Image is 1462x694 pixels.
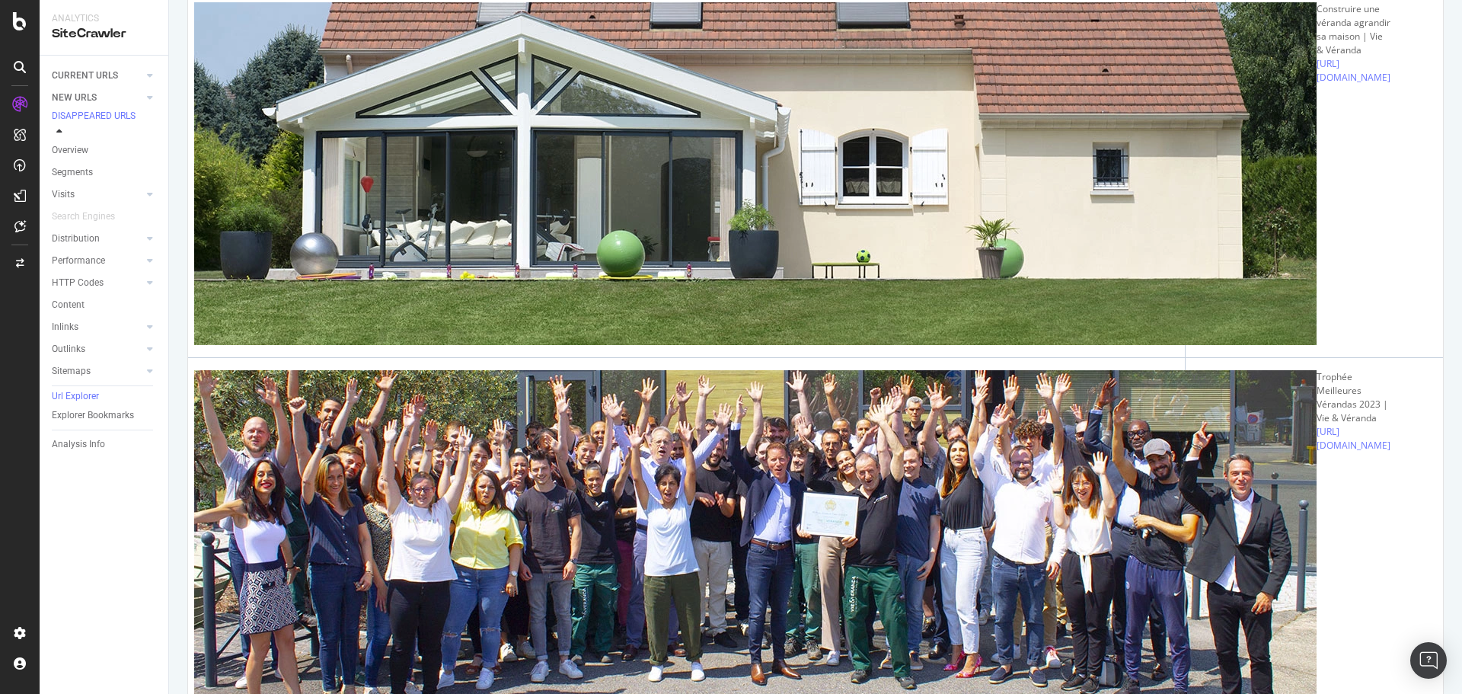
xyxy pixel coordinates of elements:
div: NEW URLS [52,90,97,106]
a: CURRENT URLS [52,68,142,84]
div: Yes [1192,2,1437,16]
div: Outlinks [52,341,85,357]
div: Content [52,297,85,313]
div: Open Intercom Messenger [1410,642,1447,679]
a: Overview [52,142,158,158]
div: Visits [52,187,75,203]
a: Segments [52,165,158,181]
a: HTTP Codes [52,275,142,291]
div: Performance [52,253,105,269]
a: Analysis Info [52,437,158,453]
div: DISAPPEARED URLS [52,110,136,123]
a: Inlinks [52,319,142,335]
div: HTTP Codes [52,275,104,291]
a: Distribution [52,231,142,247]
div: Explorer Bookmarks [52,408,134,424]
div: SiteCrawler [52,25,156,43]
a: [URL][DOMAIN_NAME] [1317,57,1390,84]
div: CURRENT URLS [52,68,118,84]
a: Visits [52,187,142,203]
a: Url Explorer [52,389,158,405]
a: Outlinks [52,341,142,357]
div: Overview [52,142,88,158]
a: Search Engines [52,209,130,225]
a: Explorer Bookmarks [52,408,158,424]
a: NEW URLS [52,90,142,106]
div: Construire une véranda agrandir sa maison | Vie & Véranda [1317,2,1390,57]
a: Performance [52,253,142,269]
a: Content [52,297,158,313]
a: [URL][DOMAIN_NAME] [1317,425,1390,452]
a: Sitemaps [52,363,142,379]
div: Analysis Info [52,437,105,453]
div: Url Explorer [52,390,99,403]
div: Search Engines [52,209,115,225]
div: Sitemaps [52,363,91,379]
a: DISAPPEARED URLS [52,109,158,124]
div: Distribution [52,231,100,247]
div: Analytics [52,12,156,25]
div: Yes [1192,370,1437,384]
div: Segments [52,165,93,181]
div: Trophée Meilleures Vérandas 2023 | Vie & Véranda [1317,370,1390,425]
img: main image [194,2,1317,345]
div: Inlinks [52,319,78,335]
